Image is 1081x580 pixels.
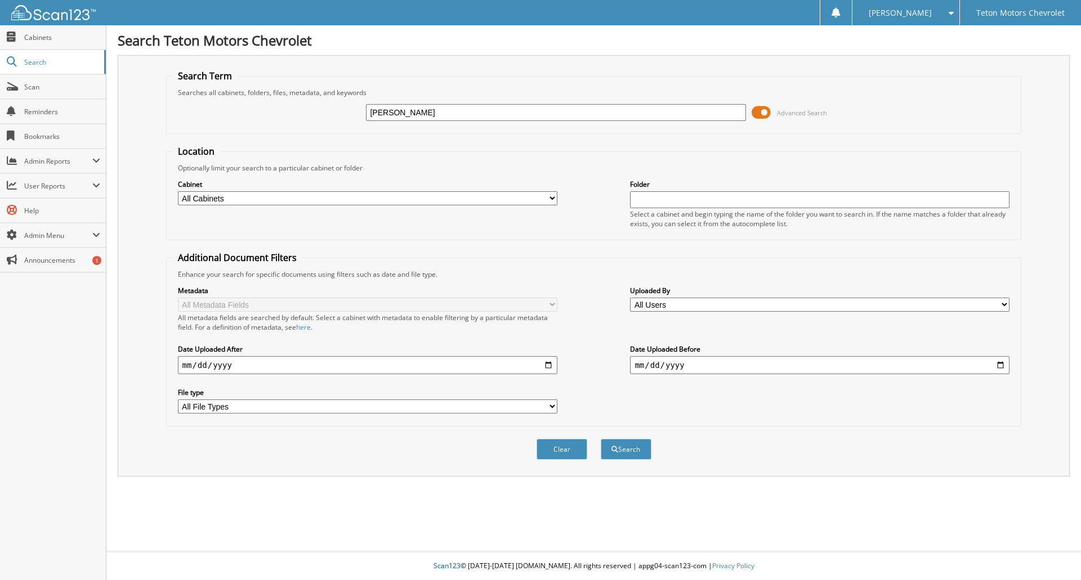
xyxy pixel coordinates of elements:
label: File type [178,388,557,397]
div: Optionally limit your search to a particular cabinet or folder [172,163,1016,173]
legend: Location [172,145,220,158]
span: Announcements [24,255,100,265]
label: Cabinet [178,179,557,189]
button: Search [601,439,651,460]
div: Enhance your search for specific documents using filters such as date and file type. [172,269,1016,279]
input: start [178,356,557,374]
a: Privacy Policy [712,561,754,570]
div: Searches all cabinets, folders, files, metadata, and keywords [172,88,1016,97]
label: Date Uploaded Before [630,344,1009,354]
span: Search [24,57,99,67]
button: Clear [537,439,587,460]
input: end [630,356,1009,374]
span: Teton Motors Chevrolet [976,10,1065,16]
div: All metadata fields are searched by default. Select a cabinet with metadata to enable filtering b... [178,313,557,332]
span: Scan [24,82,100,92]
label: Uploaded By [630,286,1009,295]
span: Cabinets [24,33,100,42]
span: Admin Reports [24,156,92,166]
span: Reminders [24,107,100,116]
img: scan123-logo-white.svg [11,5,96,20]
span: User Reports [24,181,92,191]
span: Scan123 [434,561,461,570]
div: 1 [92,256,101,265]
label: Date Uploaded After [178,344,557,354]
span: Advanced Search [777,109,827,117]
legend: Additional Document Filters [172,251,302,264]
a: here [296,322,311,332]
div: © [DATE]-[DATE] [DOMAIN_NAME]. All rights reserved | appg04-scan123-com | [106,552,1081,580]
h1: Search Teton Motors Chevrolet [118,31,1070,50]
iframe: Chat Widget [1025,526,1081,580]
span: Admin Menu [24,231,92,240]
span: Bookmarks [24,132,100,141]
label: Folder [630,179,1009,189]
legend: Search Term [172,70,238,82]
span: [PERSON_NAME] [869,10,932,16]
label: Metadata [178,286,557,295]
div: Select a cabinet and begin typing the name of the folder you want to search in. If the name match... [630,209,1009,228]
span: Help [24,206,100,215]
